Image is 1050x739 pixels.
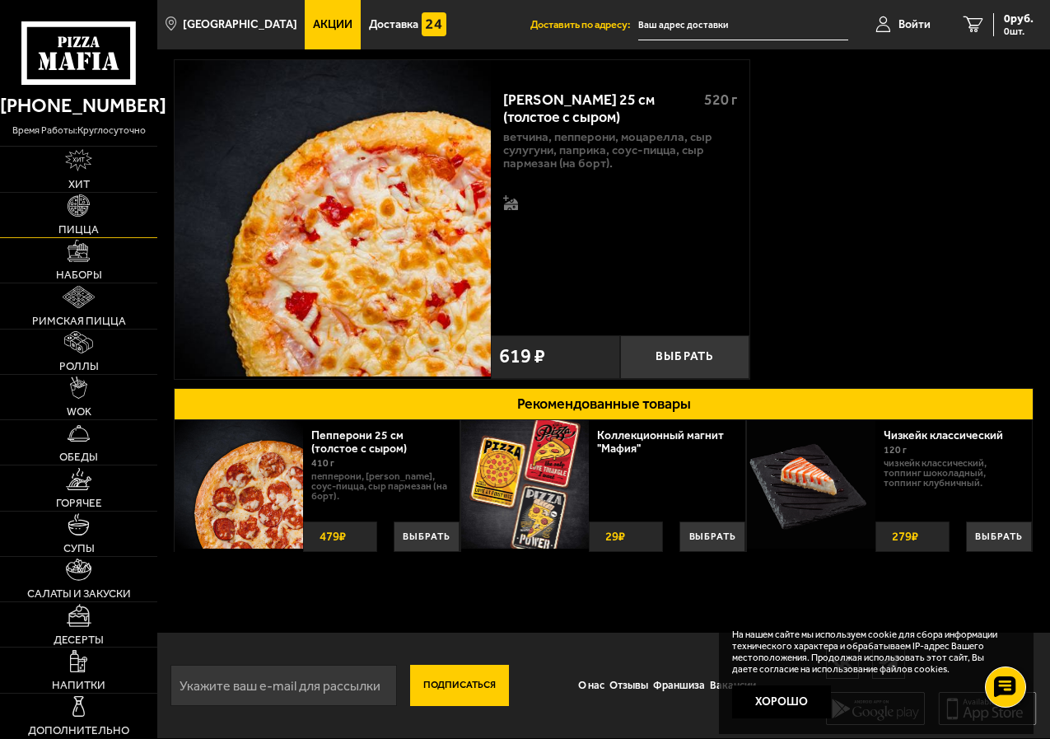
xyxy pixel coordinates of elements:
[56,269,102,280] span: Наборы
[704,91,737,109] span: 520 г
[59,451,98,462] span: Обеды
[679,522,745,552] button: Выбрать
[369,19,418,30] span: Доставка
[601,522,629,551] strong: 29 ₽
[499,347,545,367] span: 619 ₽
[54,634,104,645] span: Десерты
[898,19,931,30] span: Войти
[1004,13,1034,25] span: 0 руб.
[884,458,1020,488] p: Чизкейк классический, топпинг шоколадный, топпинг клубничный.
[884,428,1020,442] a: Чизкейк классический
[311,428,423,456] a: Пепперони 25 см (толстое с сыром)
[183,19,297,30] span: [GEOGRAPHIC_DATA]
[620,335,749,379] button: Выбрать
[966,522,1032,552] button: Выбрать
[503,131,737,171] p: ветчина, пепперони, моцарелла, сыр сулугуни, паприка, соус-пицца, сыр пармезан (на борт).
[315,522,350,551] strong: 479 ₽
[58,224,99,235] span: Пицца
[275,32,321,50] a: Меню-
[311,457,334,469] span: 410 г
[56,498,102,508] span: Горячее
[324,32,374,50] a: Пицца-
[59,361,99,372] span: Роллы
[170,665,397,706] input: Укажите ваш e-mail для рассылки
[530,20,638,30] span: Доставить по адресу:
[884,444,907,456] span: 120 г
[732,685,831,718] button: Хорошо
[63,543,95,554] span: Супы
[503,91,690,127] div: [PERSON_NAME] 25 см (толстое с сыром)
[313,19,352,30] span: Акции
[576,669,607,702] a: О нас
[410,665,509,706] button: Подписаться
[394,522,460,552] button: Выбрать
[27,588,131,599] span: Салаты и закуски
[597,428,724,456] a: Коллекционный магнит "Мафия"
[1004,26,1034,36] span: 0 шт.
[28,725,129,736] span: Дополнительно
[638,10,848,40] input: Ваш адрес доставки
[422,12,446,37] img: 15daf4d41897b9f0e9f617042186c801.svg
[52,680,105,690] span: Напитки
[175,60,491,377] img: Прошутто Формаджио 25 см (толстое с сыром)
[607,669,651,702] a: Отзывы
[651,669,707,702] a: Франшиза
[888,522,922,551] strong: 279 ₽
[32,316,126,326] span: Римская пицца
[174,32,273,50] a: Доставка еды-
[68,179,90,189] span: Хит
[175,60,491,379] a: Прошутто Формаджио 25 см (толстое с сыром)
[311,471,447,501] p: пепперони, [PERSON_NAME], соус-пицца, сыр пармезан (на борт).
[67,406,91,417] span: WOK
[174,388,1034,421] button: Рекомендованные товары
[707,669,758,702] a: Вакансии
[732,629,1010,675] p: На нашем сайте мы используем cookie для сбора информации технического характера и обрабатываем IP...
